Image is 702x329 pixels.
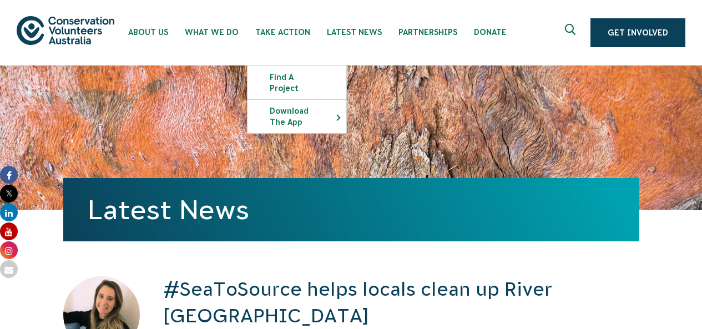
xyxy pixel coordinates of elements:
[474,28,507,37] span: Donate
[558,19,585,46] button: Expand search box Close search box
[247,99,347,134] li: Download the app
[248,66,346,99] a: Find a project
[163,276,639,329] h2: #SeaToSource helps locals clean up River [GEOGRAPHIC_DATA]
[565,24,579,42] span: Expand search box
[17,16,114,44] img: logo.svg
[88,195,249,225] a: Latest News
[185,28,239,37] span: What We Do
[398,28,457,37] span: Partnerships
[248,100,346,133] a: Download the app
[590,18,685,47] a: Get Involved
[327,28,382,37] span: Latest News
[255,28,310,37] span: Take Action
[128,28,168,37] span: About Us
